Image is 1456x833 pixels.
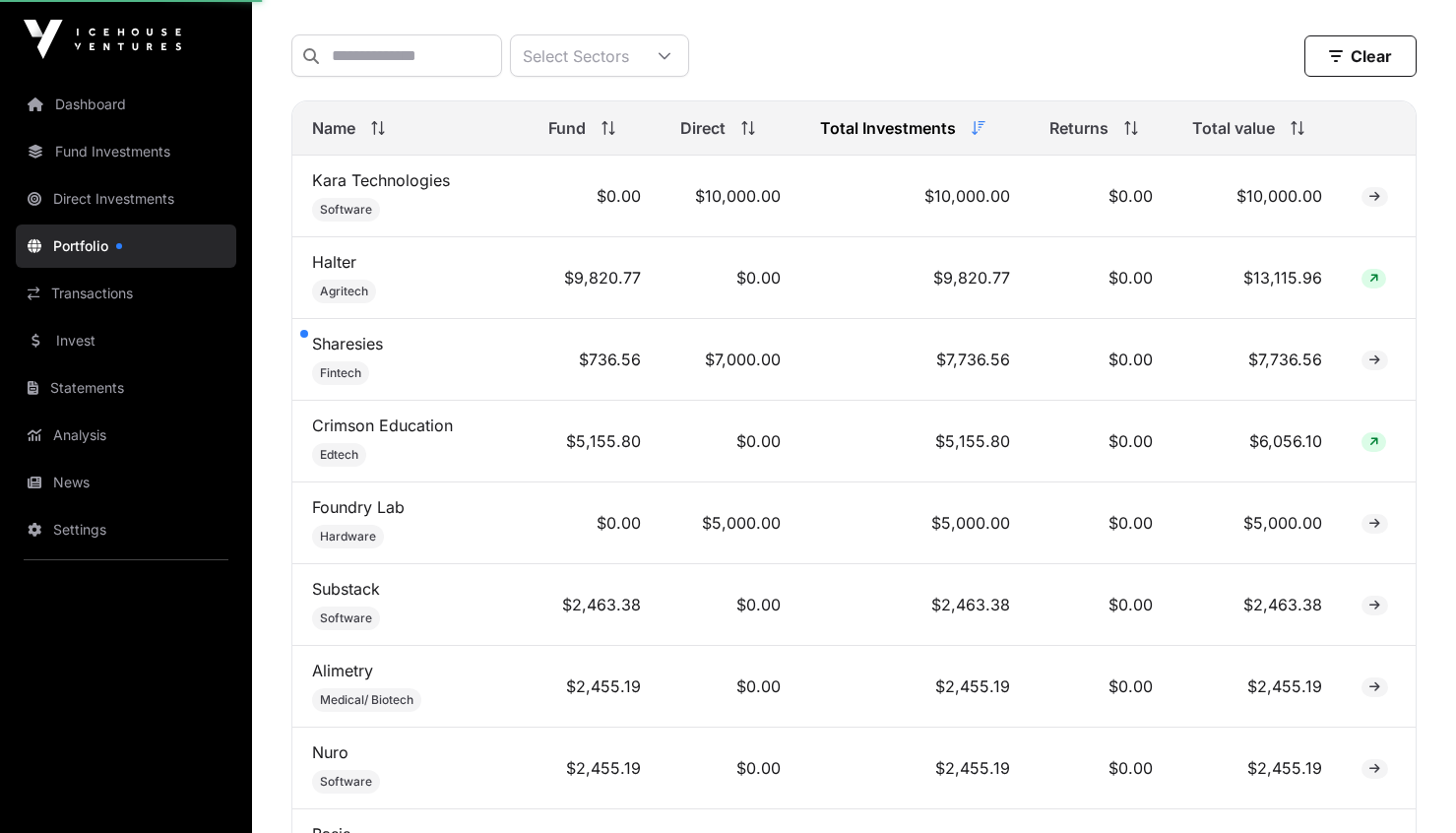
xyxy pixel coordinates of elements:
[16,461,236,504] a: News
[661,401,800,482] td: $0.00
[548,116,586,140] span: Fund
[800,564,1029,646] td: $2,463.38
[1172,401,1342,482] td: $6,056.10
[1172,237,1342,319] td: $13,115.96
[529,564,661,646] td: $2,463.38
[800,482,1029,564] td: $5,000.00
[1030,482,1172,564] td: $0.00
[312,116,355,140] span: Name
[529,482,661,564] td: $0.00
[529,237,661,319] td: $9,820.77
[312,497,405,517] a: Foundry Lab
[661,564,800,646] td: $0.00
[1304,35,1417,77] button: Clear
[16,177,236,221] a: Direct Investments
[312,334,383,353] a: Sharesies
[1030,646,1172,728] td: $0.00
[529,319,661,401] td: $736.56
[1049,116,1108,140] span: Returns
[320,447,358,463] span: Edtech
[1172,564,1342,646] td: $2,463.38
[312,416,453,435] a: Crimson Education
[661,728,800,809] td: $0.00
[800,401,1029,482] td: $5,155.80
[16,508,236,551] a: Settings
[16,83,236,126] a: Dashboard
[1030,237,1172,319] td: $0.00
[24,20,181,59] img: Icehouse Ventures Logo
[529,401,661,482] td: $5,155.80
[680,116,726,140] span: Direct
[1172,646,1342,728] td: $2,455.19
[16,224,236,268] a: Portfolio
[661,237,800,319] td: $0.00
[320,365,361,381] span: Fintech
[820,116,956,140] span: Total Investments
[661,156,800,237] td: $10,000.00
[1030,319,1172,401] td: $0.00
[312,742,348,762] a: Nuro
[1030,728,1172,809] td: $0.00
[800,156,1029,237] td: $10,000.00
[320,284,368,299] span: Agritech
[661,319,800,401] td: $7,000.00
[1358,738,1456,833] iframe: Chat Widget
[312,252,356,272] a: Halter
[1172,156,1342,237] td: $10,000.00
[320,202,372,218] span: Software
[529,728,661,809] td: $2,455.19
[800,728,1029,809] td: $2,455.19
[529,646,661,728] td: $2,455.19
[661,646,800,728] td: $0.00
[800,319,1029,401] td: $7,736.56
[16,319,236,362] a: Invest
[312,170,450,190] a: Kara Technologies
[511,35,641,76] div: Select Sectors
[16,414,236,457] a: Analysis
[661,482,800,564] td: $5,000.00
[1030,401,1172,482] td: $0.00
[16,130,236,173] a: Fund Investments
[320,610,372,626] span: Software
[312,661,373,680] a: Alimetry
[16,366,236,410] a: Statements
[1172,728,1342,809] td: $2,455.19
[1192,116,1275,140] span: Total value
[16,272,236,315] a: Transactions
[1172,319,1342,401] td: $7,736.56
[1030,156,1172,237] td: $0.00
[800,646,1029,728] td: $2,455.19
[320,692,413,708] span: Medical/ Biotech
[312,579,380,599] a: Substack
[1172,482,1342,564] td: $5,000.00
[800,237,1029,319] td: $9,820.77
[529,156,661,237] td: $0.00
[320,529,376,545] span: Hardware
[1030,564,1172,646] td: $0.00
[320,774,372,790] span: Software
